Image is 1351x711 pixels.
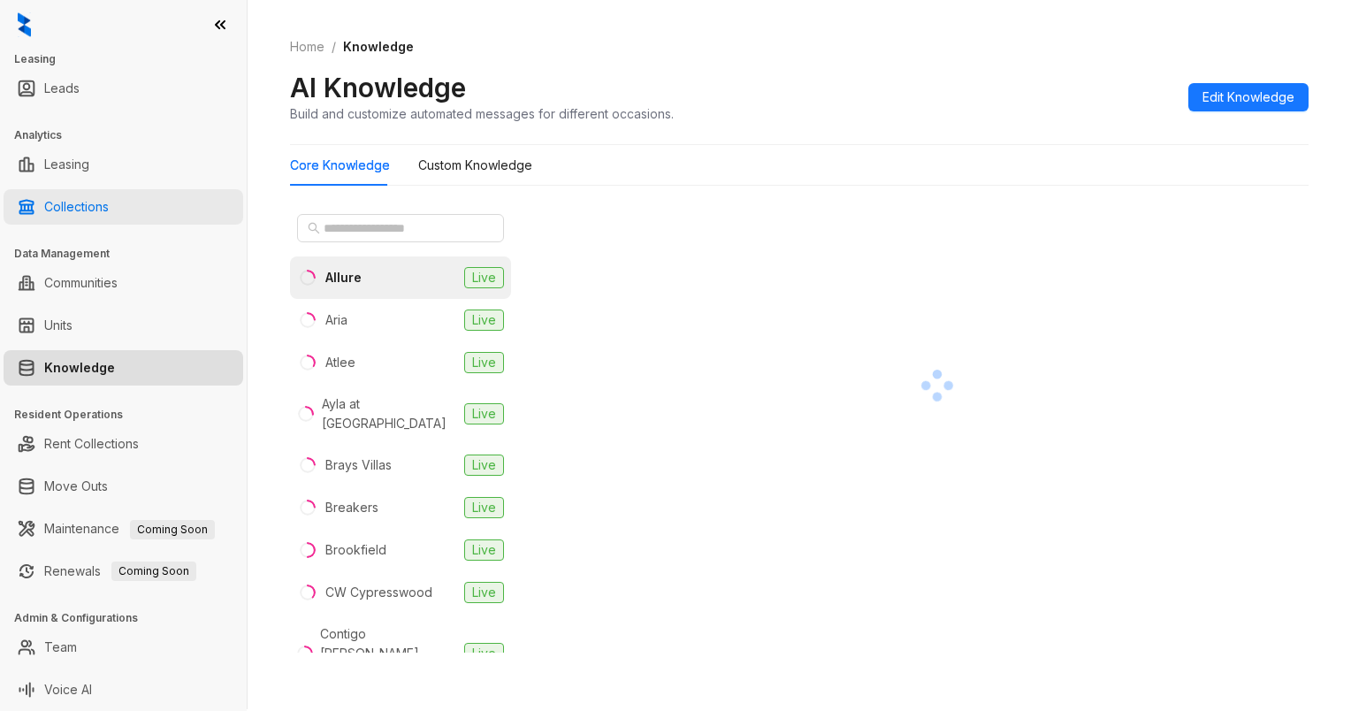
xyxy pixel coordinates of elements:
[4,265,243,301] li: Communities
[464,455,504,476] span: Live
[290,71,466,104] h2: AI Knowledge
[464,539,504,561] span: Live
[44,308,73,343] a: Units
[130,520,215,539] span: Coming Soon
[4,189,243,225] li: Collections
[4,71,243,106] li: Leads
[44,265,118,301] a: Communities
[4,672,243,707] li: Voice AI
[343,39,414,54] span: Knowledge
[4,511,243,547] li: Maintenance
[18,12,31,37] img: logo
[4,554,243,589] li: Renewals
[464,352,504,373] span: Live
[44,350,115,386] a: Knowledge
[44,147,89,182] a: Leasing
[464,582,504,603] span: Live
[325,498,378,517] div: Breakers
[325,310,347,330] div: Aria
[4,147,243,182] li: Leasing
[44,630,77,665] a: Team
[44,426,139,462] a: Rent Collections
[4,469,243,504] li: Move Outs
[320,624,457,683] div: Contigo [PERSON_NAME][GEOGRAPHIC_DATA]
[322,394,457,433] div: Ayla at [GEOGRAPHIC_DATA]
[464,310,504,331] span: Live
[4,630,243,665] li: Team
[14,246,247,262] h3: Data Management
[4,426,243,462] li: Rent Collections
[4,308,243,343] li: Units
[14,407,247,423] h3: Resident Operations
[464,643,504,664] span: Live
[44,189,109,225] a: Collections
[464,267,504,288] span: Live
[111,562,196,581] span: Coming Soon
[325,540,386,560] div: Brookfield
[308,222,320,234] span: search
[325,353,355,372] div: Atlee
[290,104,674,123] div: Build and customize automated messages for different occasions.
[464,403,504,424] span: Live
[14,127,247,143] h3: Analytics
[44,71,80,106] a: Leads
[325,268,362,287] div: Allure
[290,156,390,175] div: Core Knowledge
[325,455,392,475] div: Brays Villas
[1188,83,1309,111] button: Edit Knowledge
[418,156,532,175] div: Custom Knowledge
[4,350,243,386] li: Knowledge
[14,51,247,67] h3: Leasing
[44,554,196,589] a: RenewalsComing Soon
[332,37,336,57] li: /
[1202,88,1294,107] span: Edit Knowledge
[464,497,504,518] span: Live
[325,583,432,602] div: CW Cypresswood
[14,610,247,626] h3: Admin & Configurations
[44,672,92,707] a: Voice AI
[44,469,108,504] a: Move Outs
[286,37,328,57] a: Home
